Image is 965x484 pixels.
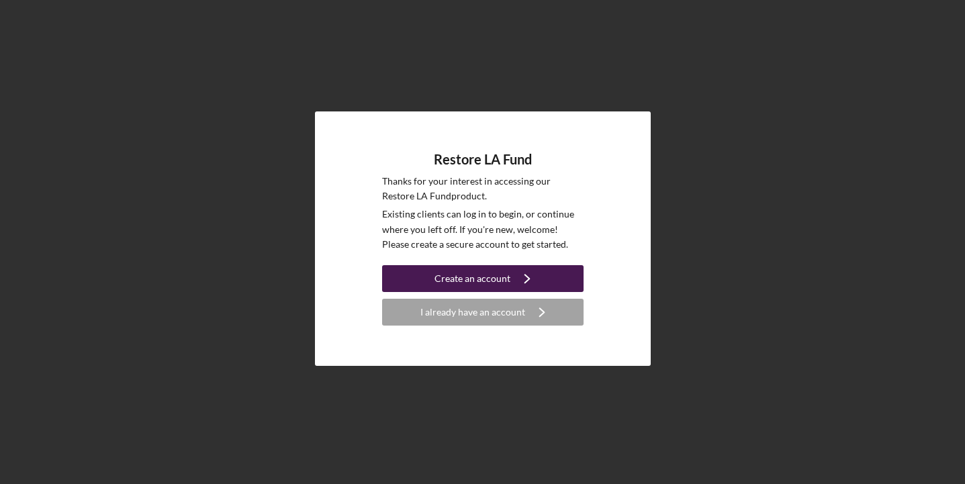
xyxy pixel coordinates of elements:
[382,174,584,204] p: Thanks for your interest in accessing our Restore LA Fund product.
[434,152,532,167] h4: Restore LA Fund
[382,299,584,326] button: I already have an account
[420,299,525,326] div: I already have an account
[382,207,584,252] p: Existing clients can log in to begin, or continue where you left off. If you're new, welcome! Ple...
[434,265,510,292] div: Create an account
[382,265,584,292] button: Create an account
[382,265,584,295] a: Create an account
